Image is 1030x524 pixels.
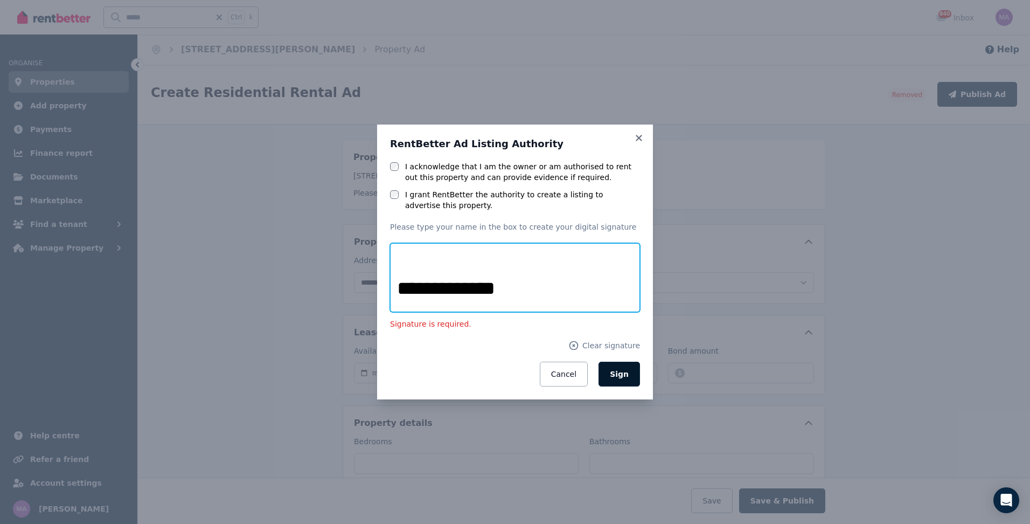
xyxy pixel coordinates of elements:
[610,370,629,378] span: Sign
[598,362,640,387] button: Sign
[993,487,1019,513] div: Open Intercom Messenger
[390,222,640,232] p: Please type your name in the box to create your digital signature
[405,189,640,211] label: I grant RentBetter the authority to create a listing to advertise this property.
[540,362,588,387] button: Cancel
[582,340,640,351] span: Clear signature
[390,137,640,150] h3: RentBetter Ad Listing Authority
[390,319,640,329] p: Signature is required.
[405,161,640,183] label: I acknowledge that I am the owner or am authorised to rent out this property and can provide evid...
